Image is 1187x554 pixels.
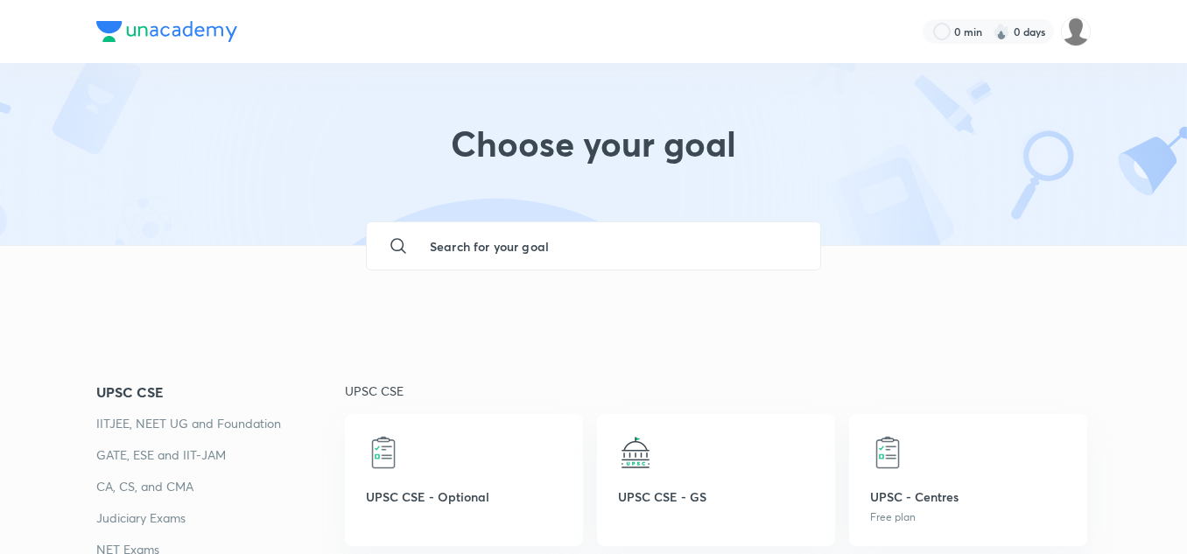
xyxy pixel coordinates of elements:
input: Search for your goal [416,222,806,270]
img: UPSC CSE - Optional [366,435,401,470]
p: UPSC - Centres [870,487,1066,506]
a: GATE, ESE and IIT-JAM [96,445,345,466]
a: IITJEE, NEET UG and Foundation [96,413,345,434]
p: Free plan [870,509,1066,525]
h1: Choose your goal [451,123,736,186]
p: UPSC CSE - Optional [366,487,562,506]
img: streak [993,23,1010,40]
p: UPSC CSE [345,382,1091,400]
p: UPSC CSE - GS [618,487,814,506]
img: UPSC CSE - GS [618,435,653,470]
a: UPSC CSE [96,382,345,403]
a: CA, CS, and CMA [96,476,345,497]
img: amit tripathi [1061,17,1091,46]
img: UPSC - Centres [870,435,905,470]
img: Company Logo [96,21,237,42]
a: Judiciary Exams [96,508,345,529]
